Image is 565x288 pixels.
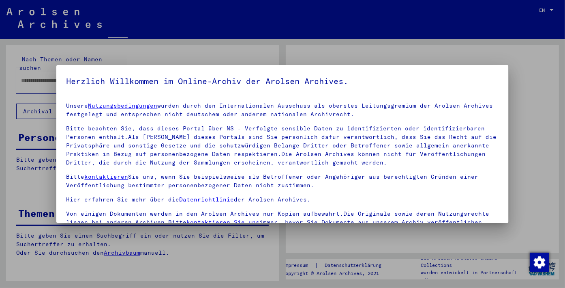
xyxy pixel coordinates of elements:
p: Bitte beachten Sie, dass dieses Portal über NS - Verfolgte sensible Daten zu identifizierten oder... [66,124,499,167]
a: Datenrichtlinie [179,196,234,203]
a: kontaktieren Sie uns [186,219,259,226]
a: kontaktieren [84,173,128,180]
p: Unsere wurden durch den Internationalen Ausschuss als oberstes Leitungsgremium der Arolsen Archiv... [66,102,499,119]
p: Hier erfahren Sie mehr über die der Arolsen Archives. [66,195,499,204]
a: Nutzungsbedingungen [88,102,157,109]
h5: Herzlich Willkommen im Online-Archiv der Arolsen Archives. [66,75,499,88]
p: Bitte Sie uns, wenn Sie beispielsweise als Betroffener oder Angehöriger aus berechtigten Gründen ... [66,173,499,190]
p: Von einigen Dokumenten werden in den Arolsen Archives nur Kopien aufbewahrt.Die Originale sowie d... [66,210,499,227]
img: Change consent [530,253,549,272]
